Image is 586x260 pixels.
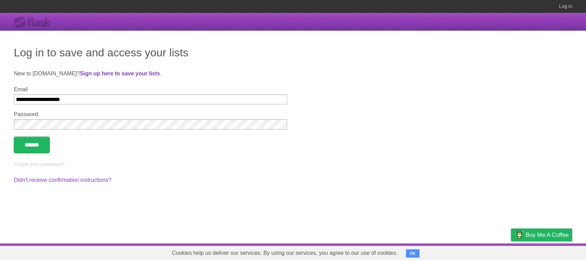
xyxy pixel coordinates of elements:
[14,44,572,61] h1: Log in to save and access your lists
[14,111,287,118] label: Password
[14,177,111,183] a: Didn't receive confirmation instructions?
[165,246,405,260] span: Cookies help us deliver our services. By using our services, you agree to our use of cookies.
[80,71,160,76] a: Sign up here to save your lists
[14,86,287,93] label: Email
[442,245,470,258] a: Developers
[14,16,55,29] div: Flask
[514,229,524,241] img: Buy me a coffee
[419,245,434,258] a: About
[502,245,520,258] a: Privacy
[511,229,572,241] a: Buy me a coffee
[479,245,494,258] a: Terms
[526,229,569,241] span: Buy me a coffee
[529,245,572,258] a: Suggest a feature
[406,249,419,258] button: OK
[14,69,572,78] p: New to [DOMAIN_NAME]? .
[14,161,65,167] a: Forgot your password?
